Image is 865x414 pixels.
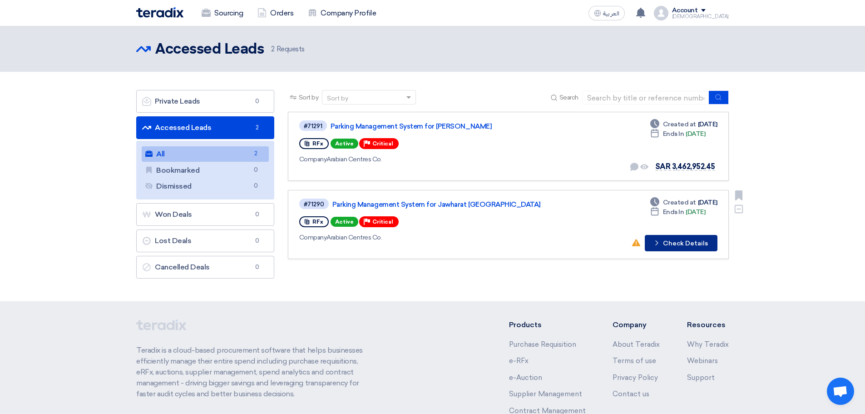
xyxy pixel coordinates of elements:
a: Support [687,374,715,382]
div: Arabian Centres Co. [299,233,561,242]
span: SAR 3,462,952.45 [655,162,715,171]
div: [DATE] [650,120,717,129]
a: e-RFx [509,357,529,365]
a: Company Profile [301,3,383,23]
span: Created at [663,120,696,129]
a: Sourcing [194,3,250,23]
li: Resources [687,319,729,330]
a: About Teradix [613,340,660,349]
div: Sort by [327,94,348,103]
span: 0 [252,263,263,272]
span: Sort by [299,93,319,102]
input: Search by title or reference number [582,91,709,105]
a: Dismissed [142,179,269,194]
a: Lost Deals0 [136,229,274,252]
li: Company [613,319,660,330]
div: [DATE] [650,198,717,207]
a: Terms of use [613,357,656,365]
button: Check Details [645,235,717,251]
div: [DATE] [650,129,706,139]
div: [DEMOGRAPHIC_DATA] [672,14,729,19]
div: Arabian Centres Co. [299,155,559,164]
span: Requests [271,44,305,55]
a: Parking Management System for [PERSON_NAME] [331,122,558,130]
span: 2 [252,123,263,132]
span: Company [299,155,327,163]
div: Account [672,7,698,15]
span: RFx [312,219,323,225]
img: profile_test.png [654,6,668,20]
a: Why Teradix [687,340,729,349]
span: Active [331,217,358,227]
span: Critical [372,140,393,147]
h2: Accessed Leads [155,40,264,59]
span: 2 [251,149,262,159]
a: All [142,146,269,162]
a: e-Auction [509,374,542,382]
a: Webinars [687,357,718,365]
span: Ends In [663,207,684,217]
a: Private Leads0 [136,90,274,113]
span: 0 [252,210,263,219]
span: Active [331,139,358,149]
a: Bookmarked [142,163,269,178]
p: Teradix is a cloud-based procurement software that helps businesses efficiently manage their enti... [136,345,373,399]
span: Search [559,93,578,102]
a: Won Deals0 [136,203,274,226]
a: Privacy Policy [613,374,658,382]
a: Supplier Management [509,390,582,398]
a: Purchase Requisition [509,340,576,349]
span: Company [299,234,327,241]
div: [DATE] [650,207,706,217]
span: 0 [252,236,263,245]
div: Open chat [827,378,854,405]
span: Created at [663,198,696,207]
span: 2 [271,45,275,53]
span: RFx [312,140,323,147]
a: Cancelled Deals0 [136,256,274,279]
span: Ends In [663,129,684,139]
a: Parking Management System for Jawharat [GEOGRAPHIC_DATA] [332,200,559,209]
button: العربية [588,6,625,20]
li: Products [509,319,586,330]
span: Critical [372,219,393,225]
img: Teradix logo [136,7,183,18]
a: Accessed Leads2 [136,116,274,139]
span: العربية [603,10,619,17]
span: 0 [251,181,262,191]
div: #71291 [304,123,322,129]
a: Orders [250,3,301,23]
span: 0 [252,97,263,106]
div: #71290 [304,201,324,207]
a: Contact us [613,390,649,398]
span: 0 [251,165,262,175]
